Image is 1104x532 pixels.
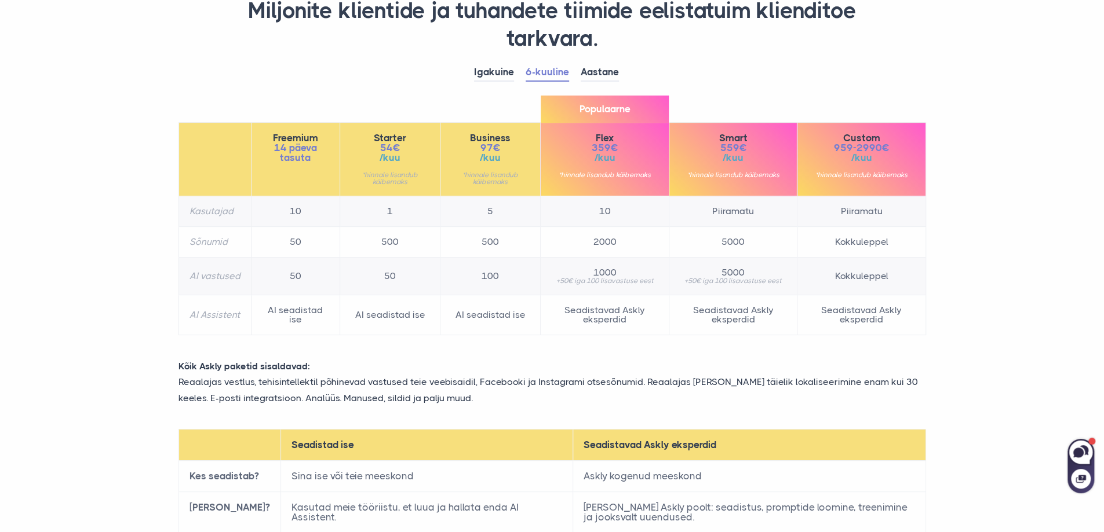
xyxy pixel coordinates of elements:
td: 5 [440,196,541,227]
td: Piiramatu [669,196,797,227]
td: 50 [251,258,340,295]
td: Piiramatu [797,196,926,227]
td: Kokkuleppel [797,227,926,258]
td: AI seadistad ise [440,295,541,335]
a: 6-kuuline [526,64,569,82]
iframe: Askly chat [1066,436,1095,494]
span: 5000 [680,268,786,277]
span: Kokkuleppel [808,271,914,281]
a: Igakuine [474,64,514,82]
th: Seadistavad Askly eksperdid [573,429,926,460]
span: /kuu [680,153,786,163]
td: 50 [251,227,340,258]
span: 559€ [680,143,786,153]
td: 2000 [541,227,669,258]
small: *hinnale lisandub käibemaks [451,171,530,185]
span: 359€ [551,143,658,153]
span: /kuu [451,153,530,163]
td: AI seadistad ise [340,295,440,335]
small: *hinnale lisandub käibemaks [551,171,658,178]
td: 500 [340,227,440,258]
span: 54€ [351,143,429,153]
th: Seadistad ise [280,429,573,460]
td: AI seadistad ise [251,295,340,335]
small: *hinnale lisandub käibemaks [808,171,914,178]
a: Aastane [581,64,619,82]
td: 100 [440,258,541,295]
span: /kuu [551,153,658,163]
span: /kuu [351,153,429,163]
small: +50€ iga 100 lisavastuse eest [551,277,658,284]
span: /kuu [808,153,914,163]
span: 1000 [551,268,658,277]
td: Sina ise või teie meeskond [280,460,573,491]
small: *hinnale lisandub käibemaks [680,171,786,178]
td: Seadistavad Askly eksperdid [541,295,669,335]
span: Starter [351,133,429,143]
th: Kes seadistab? [178,460,280,491]
p: Reaalajas vestlus, tehisintellektil põhinevad vastused teie veebisaidil, Facebooki ja Instagrami ... [170,374,935,405]
small: +50€ iga 100 lisavastuse eest [680,277,786,284]
th: AI Assistent [178,295,251,335]
span: Smart [680,133,786,143]
th: AI vastused [178,258,251,295]
strong: Kõik Askly paketid sisaldavad: [178,361,310,372]
td: 10 [541,196,669,227]
td: 500 [440,227,541,258]
span: Flex [551,133,658,143]
span: 959-2990€ [808,143,914,153]
td: Seadistavad Askly eksperdid [669,295,797,335]
td: 1 [340,196,440,227]
span: 97€ [451,143,530,153]
td: 10 [251,196,340,227]
small: *hinnale lisandub käibemaks [351,171,429,185]
th: Sõnumid [178,227,251,258]
td: Askly kogenud meeskond [573,460,926,491]
span: 14 päeva tasuta [262,143,329,163]
td: Seadistavad Askly eksperdid [797,295,926,335]
span: Populaarne [541,96,668,123]
th: Kasutajad [178,196,251,227]
span: Freemium [262,133,329,143]
span: Business [451,133,530,143]
span: Custom [808,133,914,143]
td: 50 [340,258,440,295]
td: 5000 [669,227,797,258]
